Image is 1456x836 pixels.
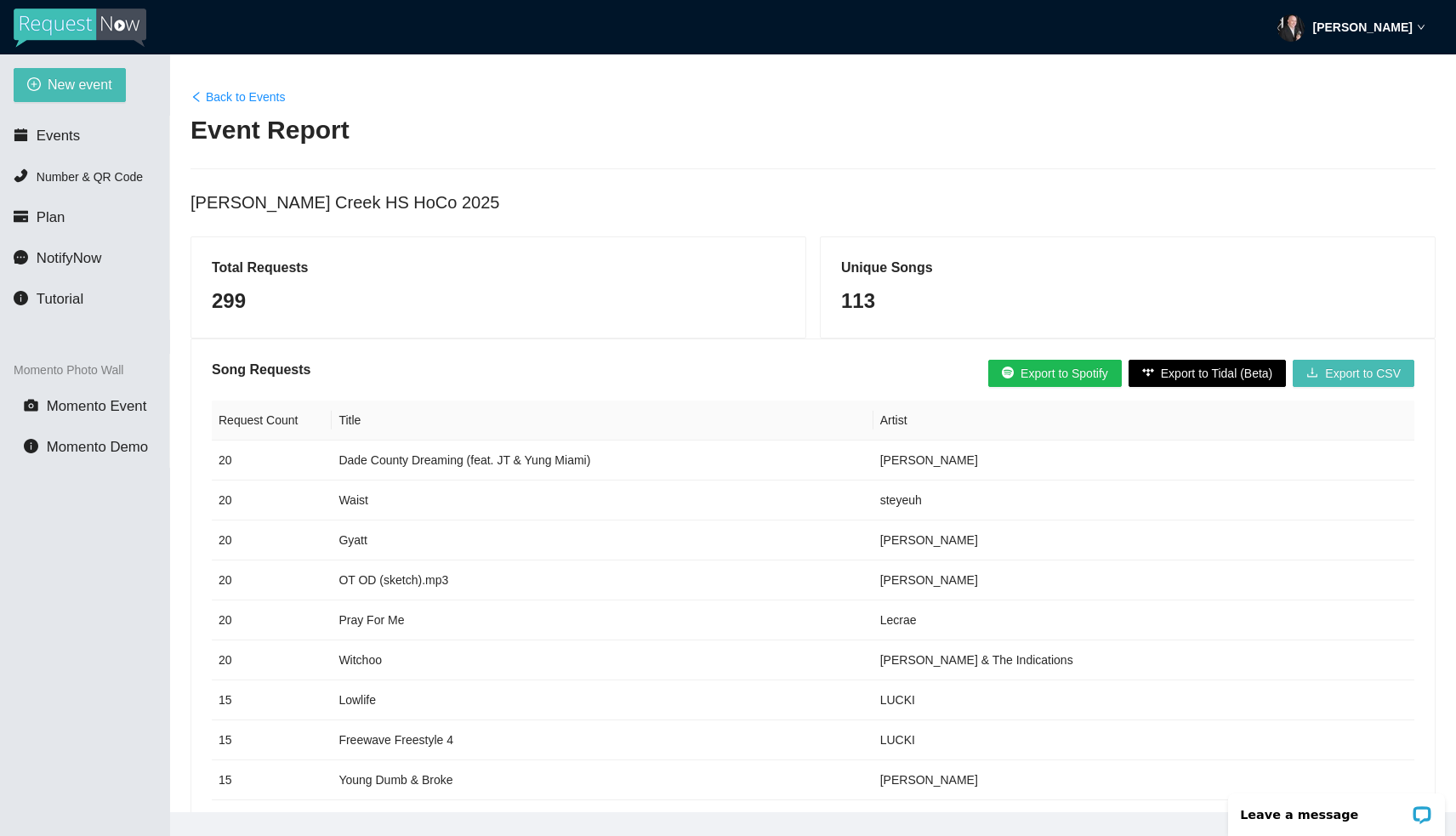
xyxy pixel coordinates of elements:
div: 299 [212,285,785,317]
span: Momento Event [47,398,147,414]
span: down [1417,23,1425,31]
td: 20 [212,600,332,640]
h2: Event Report [191,113,1436,148]
span: New event [48,74,112,95]
span: Tutorial [37,291,83,307]
td: 15 [212,680,332,720]
td: Witchoo [332,640,873,680]
strong: [PERSON_NAME] [1313,20,1413,34]
td: Waist [332,481,873,520]
span: calendar [14,128,28,142]
td: LUCKI [873,720,1414,760]
td: Lecrae [873,600,1414,640]
span: NotifyNow [37,250,101,266]
button: Export to Spotify [988,360,1122,387]
iframe: LiveChat chat widget [1217,782,1456,836]
td: [PERSON_NAME] [873,760,1414,800]
span: Export to Spotify [1021,364,1108,383]
span: Number & QR Code [37,170,143,184]
td: OT OD (sketch).mp3 [332,560,873,600]
span: info-circle [24,439,38,453]
td: LUCKI [873,680,1414,720]
td: Lowlife [332,680,873,720]
td: Young Dumb & Broke [332,760,873,800]
img: RequestNow [14,9,146,48]
h5: Total Requests [212,258,785,278]
td: steyeuh [873,481,1414,520]
div: 113 [841,285,1414,317]
span: camera [24,398,38,412]
th: Title [332,401,873,441]
span: credit-card [14,209,28,224]
td: 20 [212,441,332,481]
td: [PERSON_NAME] & The Indications [873,640,1414,680]
span: left [191,91,202,103]
td: [PERSON_NAME] [873,560,1414,600]
span: Export to CSV [1325,364,1401,383]
td: 20 [212,481,332,520]
td: Freewave Freestyle 4 [332,720,873,760]
div: [PERSON_NAME] Creek HS HoCo 2025 [191,190,1436,216]
td: 15 [212,720,332,760]
td: 20 [212,520,332,560]
span: plus-circle [27,77,41,94]
span: info-circle [14,291,28,305]
h5: Unique Songs [841,258,1414,278]
td: 20 [212,640,332,680]
span: phone [14,168,28,183]
span: Export to Tidal (Beta) [1161,364,1273,383]
th: Request Count [212,401,332,441]
td: 20 [212,560,332,600]
th: Artist [873,401,1414,441]
span: download [1306,367,1318,380]
span: message [14,250,28,264]
td: Gyatt [332,520,873,560]
span: Events [37,128,80,144]
button: plus-circleNew event [14,68,126,102]
td: [PERSON_NAME] [873,441,1414,481]
span: Momento Demo [47,439,148,455]
td: Dade County Dreaming (feat. JT & Yung Miami) [332,441,873,481]
button: Export to Tidal (Beta) [1129,360,1287,387]
td: [PERSON_NAME] [873,520,1414,560]
a: leftBack to Events [191,88,285,106]
span: Plan [37,209,65,225]
td: 15 [212,760,332,800]
h5: Song Requests [212,360,310,380]
button: downloadExport to CSV [1293,360,1414,387]
td: Pray For Me [332,600,873,640]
